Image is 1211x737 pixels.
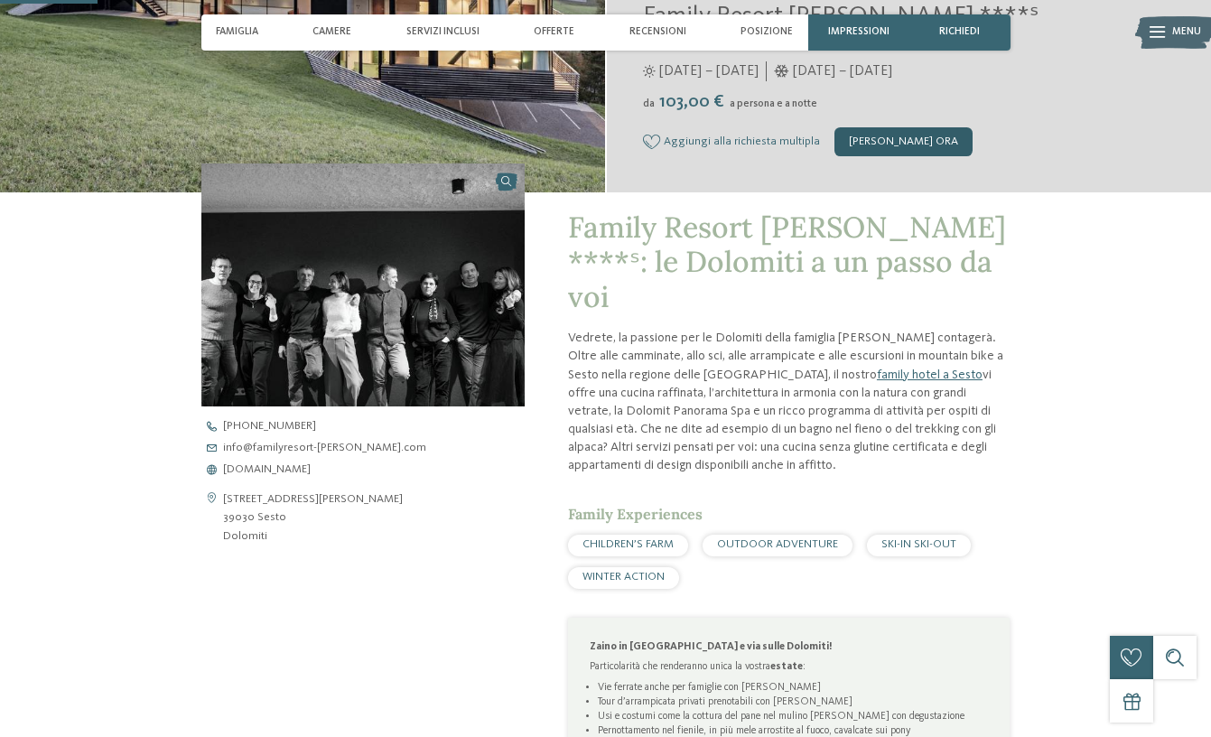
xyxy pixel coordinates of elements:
span: 103,00 € [657,93,728,111]
span: [PHONE_NUMBER] [223,421,316,433]
span: a persona e a notte [730,98,817,109]
address: [STREET_ADDRESS][PERSON_NAME] 39030 Sesto Dolomiti [223,490,403,546]
a: family hotel a Sesto [877,368,983,381]
img: Il nostro family hotel a Sesto, il vostro rifugio sulle Dolomiti. [201,163,525,406]
span: Recensioni [629,26,686,38]
span: Offerte [534,26,574,38]
strong: estate [770,661,803,672]
span: WINTER ACTION [582,571,665,583]
a: [PHONE_NUMBER] [201,421,551,433]
span: Family Resort [PERSON_NAME] ****ˢ [643,5,1039,30]
p: Particolarità che renderanno unica la vostra : [590,659,989,674]
span: Posizione [741,26,793,38]
i: Orari d'apertura inverno [774,65,789,78]
p: Vedrete, la passione per le Dolomiti della famiglia [PERSON_NAME] contagerà. Oltre alle camminate... [568,329,1011,474]
span: info@ familyresort-[PERSON_NAME]. com [223,443,426,454]
span: Servizi inclusi [406,26,480,38]
span: [DATE] – [DATE] [659,61,759,81]
span: Impressioni [828,26,890,38]
li: Vie ferrate anche per famiglie con [PERSON_NAME] [598,680,988,695]
span: [DATE] – [DATE] [793,61,892,81]
a: [DOMAIN_NAME] [201,464,551,476]
span: Famiglia [216,26,258,38]
div: [PERSON_NAME] ora [834,127,973,156]
span: CHILDREN’S FARM [582,538,674,550]
span: Family Experiences [568,505,703,523]
span: Family Resort [PERSON_NAME] ****ˢ: le Dolomiti a un passo da voi [568,209,1006,315]
a: info@familyresort-[PERSON_NAME].com [201,443,551,454]
span: [DOMAIN_NAME] [223,464,311,476]
span: richiedi [939,26,980,38]
i: Orari d'apertura estate [643,65,656,78]
span: SKI-IN SKI-OUT [881,538,956,550]
span: Camere [312,26,351,38]
span: da [643,98,655,109]
span: Aggiungi alla richiesta multipla [664,135,820,148]
li: Usi e costumi come la cottura del pane nel mulino [PERSON_NAME] con degustazione [598,709,988,723]
li: Tour d’arrampicata privati prenotabili con [PERSON_NAME] [598,695,988,709]
strong: Zaino in [GEOGRAPHIC_DATA] e via sulle Dolomiti! [590,641,832,652]
span: OUTDOOR ADVENTURE [717,538,838,550]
